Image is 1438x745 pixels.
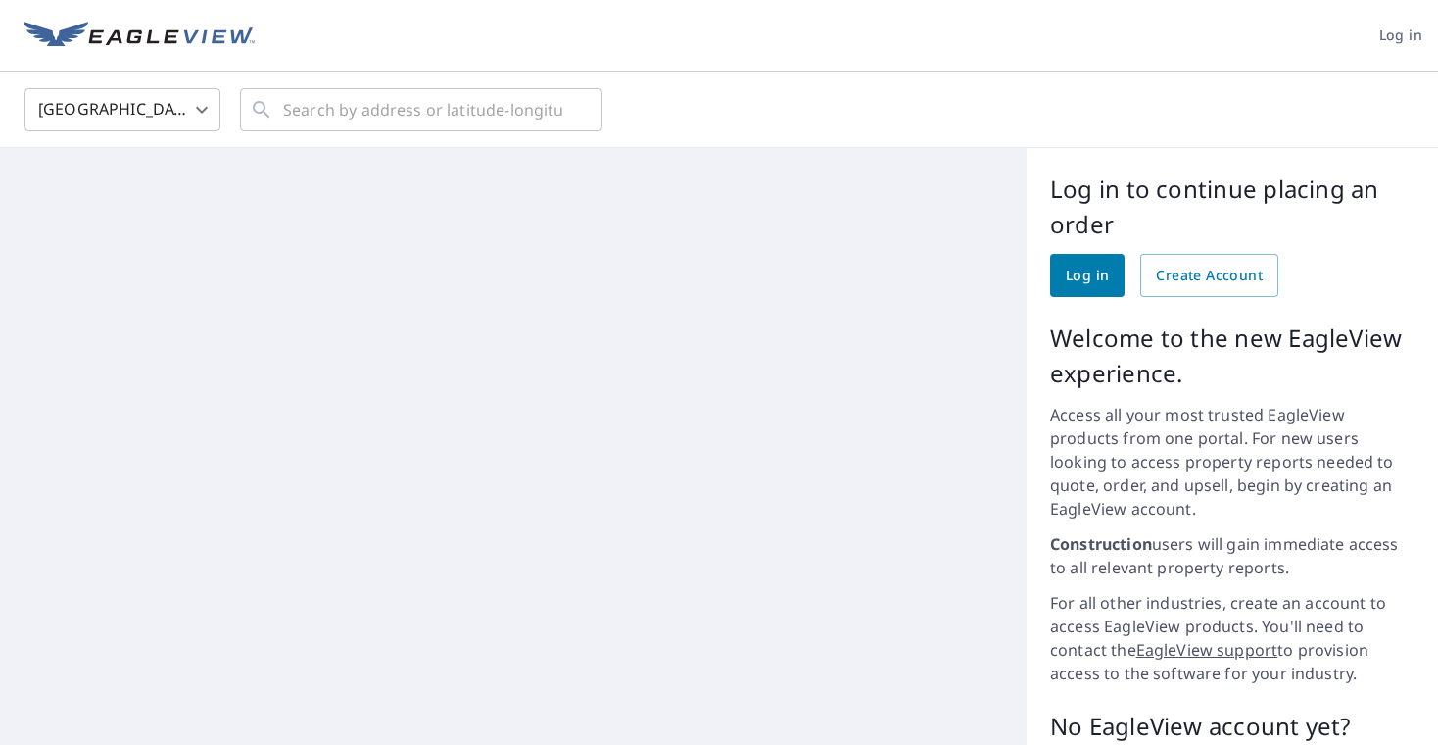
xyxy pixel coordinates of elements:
p: users will gain immediate access to all relevant property reports. [1050,532,1414,579]
p: For all other industries, create an account to access EagleView products. You'll need to contact ... [1050,591,1414,685]
a: Create Account [1140,254,1278,297]
p: No EagleView account yet? [1050,709,1414,744]
img: EV Logo [24,22,255,51]
strong: Construction [1050,533,1152,555]
input: Search by address or latitude-longitude [283,82,562,137]
div: [GEOGRAPHIC_DATA] [24,82,220,137]
p: Access all your most trusted EagleView products from one portal. For new users looking to access ... [1050,403,1414,521]
span: Create Account [1156,264,1263,288]
p: Welcome to the new EagleView experience. [1050,321,1414,391]
span: Log in [1379,24,1422,48]
a: EagleView support [1136,639,1278,661]
p: Log in to continue placing an order [1050,172,1414,242]
span: Log in [1066,264,1109,288]
a: Log in [1050,254,1125,297]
